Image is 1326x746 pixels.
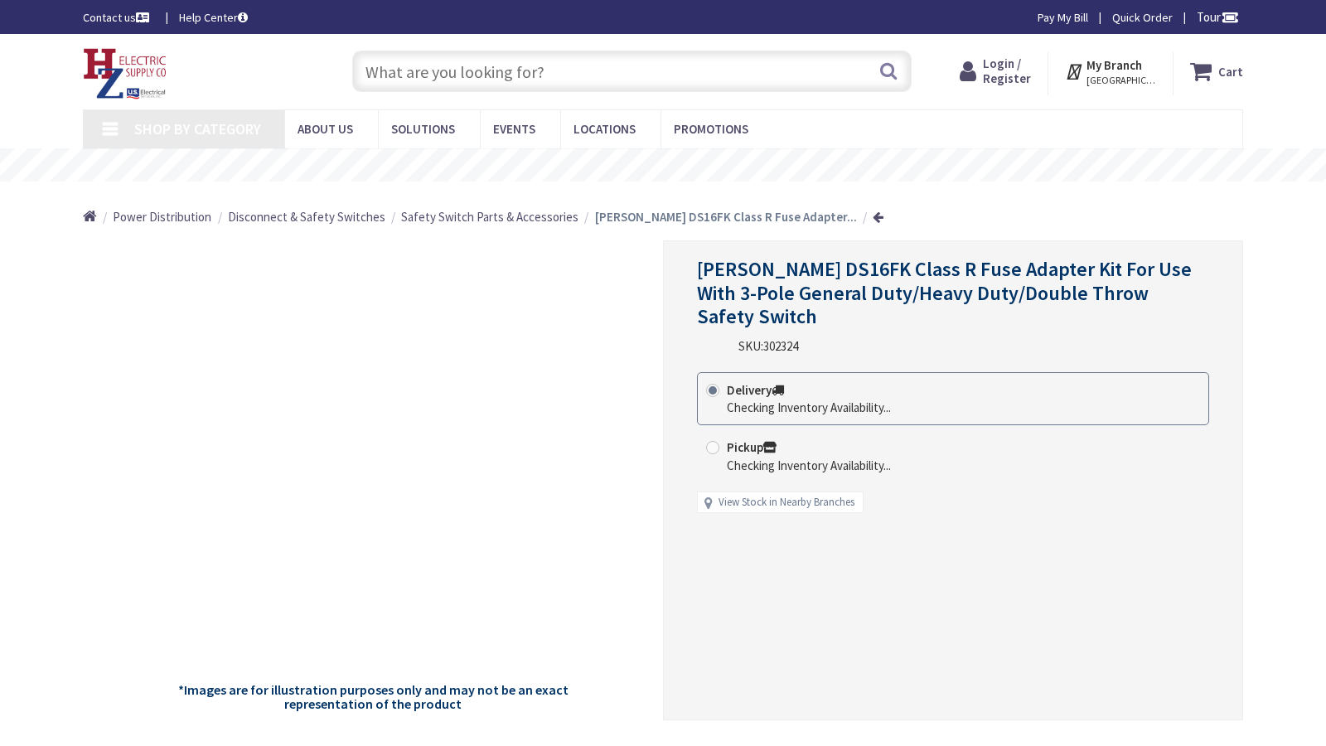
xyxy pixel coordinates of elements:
a: Contact us [83,9,152,26]
span: Power Distribution [113,209,211,225]
rs-layer: Free Same Day Pickup at 8 Locations [530,157,825,175]
span: [GEOGRAPHIC_DATA], [GEOGRAPHIC_DATA] [1086,74,1157,87]
a: Power Distribution [113,208,211,225]
div: Checking Inventory Availability... [727,399,891,416]
strong: Cart [1218,56,1243,86]
span: Locations [573,121,636,137]
h5: *Images are for illustration purposes only and may not be an exact representation of the product [176,683,570,712]
span: [PERSON_NAME] DS16FK Class R Fuse Adapter Kit For Use With 3-Pole General Duty/Heavy Duty/Double ... [697,256,1192,330]
span: About Us [298,121,353,137]
strong: My Branch [1086,57,1142,73]
div: Checking Inventory Availability... [727,457,891,474]
span: Events [493,121,535,137]
span: Shop By Category [134,119,261,138]
span: Disconnect & Safety Switches [228,209,385,225]
span: Safety Switch Parts & Accessories [401,209,578,225]
a: Pay My Bill [1038,9,1088,26]
a: Quick Order [1112,9,1173,26]
strong: Delivery [727,382,784,398]
a: Help Center [179,9,248,26]
input: What are you looking for? [352,51,912,92]
strong: [PERSON_NAME] DS16FK Class R Fuse Adapter... [595,209,857,225]
span: Tour [1197,9,1239,25]
a: View Stock in Nearby Branches [719,495,854,511]
div: SKU: [738,337,798,355]
a: Cart [1190,56,1243,86]
span: Solutions [391,121,455,137]
a: Safety Switch Parts & Accessories [401,208,578,225]
a: Login / Register [960,56,1031,86]
div: My Branch [GEOGRAPHIC_DATA], [GEOGRAPHIC_DATA] [1065,56,1157,86]
strong: Pickup [727,439,777,455]
a: Disconnect & Safety Switches [228,208,385,225]
span: 302324 [763,338,798,354]
img: HZ Electric Supply [83,48,167,99]
span: Promotions [674,121,748,137]
span: Login / Register [983,56,1031,86]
